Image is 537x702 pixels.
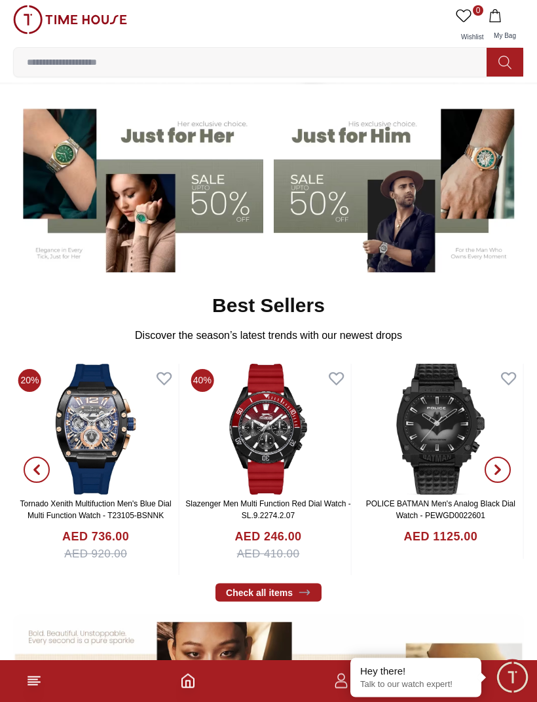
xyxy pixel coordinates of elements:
[13,364,178,495] img: Tornado Xenith Multifuction Men's Blue Dial Multi Function Watch - T23105-BSNNK
[62,529,129,546] h4: AED 736.00
[486,5,524,47] button: My Bag
[360,679,472,690] p: Talk to our watch expert!
[237,546,300,563] span: AED 410.00
[453,5,486,47] a: 0Wishlist
[191,370,213,393] span: 40%
[20,500,172,521] a: Tornado Xenith Multifuction Men's Blue Dial Multi Function Watch - T23105-BSNNK
[185,364,350,495] img: Slazenger Men Multi Function Red Dial Watch -SL.9.2274.2.07
[212,294,325,317] h2: Best Sellers
[404,529,477,546] h4: AED 1125.00
[473,5,483,16] span: 0
[135,328,402,343] p: Discover the season’s latest trends with our newest drops
[456,33,489,41] span: Wishlist
[360,665,472,678] div: Hey there!
[215,584,322,602] a: Check all items
[358,364,523,495] img: POLICE BATMAN Men's Analog Black Dial Watch - PEWGD0022601
[489,32,521,39] span: My Bag
[366,500,515,521] a: POLICE BATMAN Men's Analog Black Dial Watch - PEWGD0022601
[13,99,263,273] img: Women's Watches Banner
[13,5,127,34] img: ...
[494,659,530,695] div: Chat Widget
[64,546,127,563] span: AED 920.00
[185,500,350,521] a: Slazenger Men Multi Function Red Dial Watch -SL.9.2274.2.07
[274,99,524,273] img: Men's Watches Banner
[234,529,301,546] h4: AED 246.00
[180,673,196,689] a: Home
